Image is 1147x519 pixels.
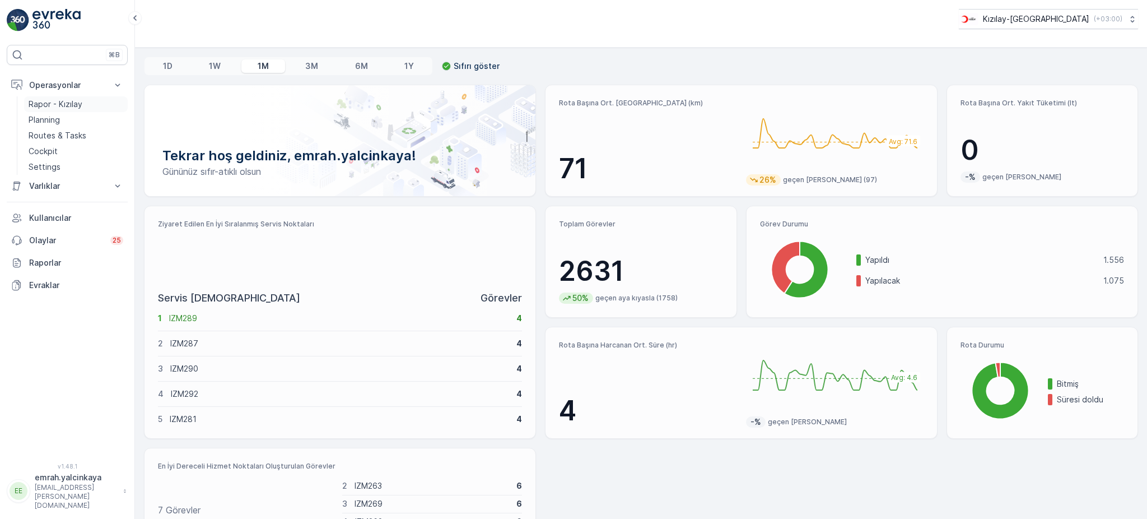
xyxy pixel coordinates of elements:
p: 1M [258,61,269,72]
a: Olaylar25 [7,229,128,252]
a: Settings [24,159,128,175]
p: Gününüz sıfır-atıklı olsun [162,165,517,178]
p: ⌘B [109,50,120,59]
p: 6M [355,61,368,72]
p: 1.556 [1103,254,1124,266]
p: Servis [DEMOGRAPHIC_DATA] [158,290,300,306]
p: 2631 [559,254,722,288]
button: EEemrah.yalcinkaya[EMAIL_ADDRESS][PERSON_NAME][DOMAIN_NAME] [7,472,128,510]
a: Rapor - Kızılay [24,96,128,112]
p: 4 [158,388,164,400]
p: Rota Başına Harcanan Ort. Süre (hr) [559,341,736,350]
p: IZM292 [171,388,509,400]
p: 5 [158,414,162,425]
p: geçen aya kıyasla (1758) [595,294,678,303]
a: Raporlar [7,252,128,274]
p: geçen [PERSON_NAME] [982,173,1061,182]
p: Raporlar [29,257,123,268]
p: 4 [516,338,522,349]
p: Yapıldı [865,254,1096,266]
p: Süresi doldu [1057,394,1124,405]
button: Kızılay-[GEOGRAPHIC_DATA](+03:00) [959,9,1138,29]
div: EE [10,482,27,500]
p: Bitmiş [1057,378,1124,390]
p: En İyi Dereceli Hizmet Noktaları Oluşturulan Görevler [158,462,522,471]
p: Rota Başına Ort. Yakıt Tüketimi (lt) [961,99,1124,108]
p: 4 [559,394,736,428]
p: emrah.yalcinkaya [35,472,118,483]
p: IZM289 [169,313,509,324]
p: -% [749,416,762,428]
p: 2 [342,480,347,492]
p: 1D [163,61,172,72]
p: Görev Durumu [760,220,1124,229]
p: 1Y [404,61,414,72]
button: Operasyonlar [7,74,128,96]
p: Routes & Tasks [29,130,86,141]
p: geçen [PERSON_NAME] [768,418,847,427]
p: Planning [29,114,60,126]
p: ( +03:00 ) [1094,15,1122,24]
p: 1W [209,61,221,72]
p: 3M [305,61,318,72]
p: 1 [158,313,162,324]
a: Kullanıcılar [7,207,128,229]
p: 4 [516,414,522,425]
a: Evraklar [7,274,128,296]
img: logo_light-DOdMpM7g.png [32,9,81,31]
p: 71 [559,152,736,186]
p: Görevler [481,290,522,306]
p: 4 [516,388,522,400]
a: Planning [24,112,128,128]
p: 7 Görevler [158,503,201,517]
p: Toplam Görevler [559,220,722,229]
p: 6 [516,480,522,492]
p: Yapılacak [865,275,1096,286]
p: 3 [342,498,347,509]
p: Tekrar hoş geldiniz, emrah.yalcinkaya! [162,147,517,165]
p: IZM281 [170,414,509,425]
p: IZM287 [170,338,509,349]
p: Cockpit [29,146,58,157]
p: Rapor - Kızılay [29,99,82,110]
p: 4 [516,313,522,324]
span: v 1.48.1 [7,463,128,470]
p: 26% [758,174,777,186]
p: Sıfırı göster [454,61,500,72]
p: Rota Başına Ort. [GEOGRAPHIC_DATA] (km) [559,99,736,108]
p: [EMAIL_ADDRESS][PERSON_NAME][DOMAIN_NAME] [35,483,118,510]
button: Varlıklar [7,175,128,197]
p: Operasyonlar [29,80,105,91]
p: 2 [158,338,163,349]
p: Kullanıcılar [29,212,123,224]
p: Settings [29,161,60,173]
p: Rota Durumu [961,341,1124,350]
p: 50% [571,293,590,304]
p: 25 [113,236,121,245]
p: -% [964,172,977,183]
p: 0 [961,133,1124,167]
p: IZM263 [355,480,509,492]
a: Cockpit [24,143,128,159]
p: IZM290 [170,363,509,374]
p: 1.075 [1103,275,1124,286]
p: Evraklar [29,280,123,291]
p: IZM269 [355,498,509,509]
p: Ziyaret Edilen En İyi Sıralanmış Servis Noktaları [158,220,522,229]
p: 4 [516,363,522,374]
p: Kızılay-[GEOGRAPHIC_DATA] [983,13,1089,25]
p: geçen [PERSON_NAME] (97) [783,175,877,184]
p: Olaylar [29,235,104,246]
p: 6 [516,498,522,509]
img: k%C4%B1z%C4%B1lay_jywRncg.png [959,13,978,25]
p: 3 [158,363,163,374]
p: Varlıklar [29,180,105,192]
a: Routes & Tasks [24,128,128,143]
img: logo [7,9,29,31]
